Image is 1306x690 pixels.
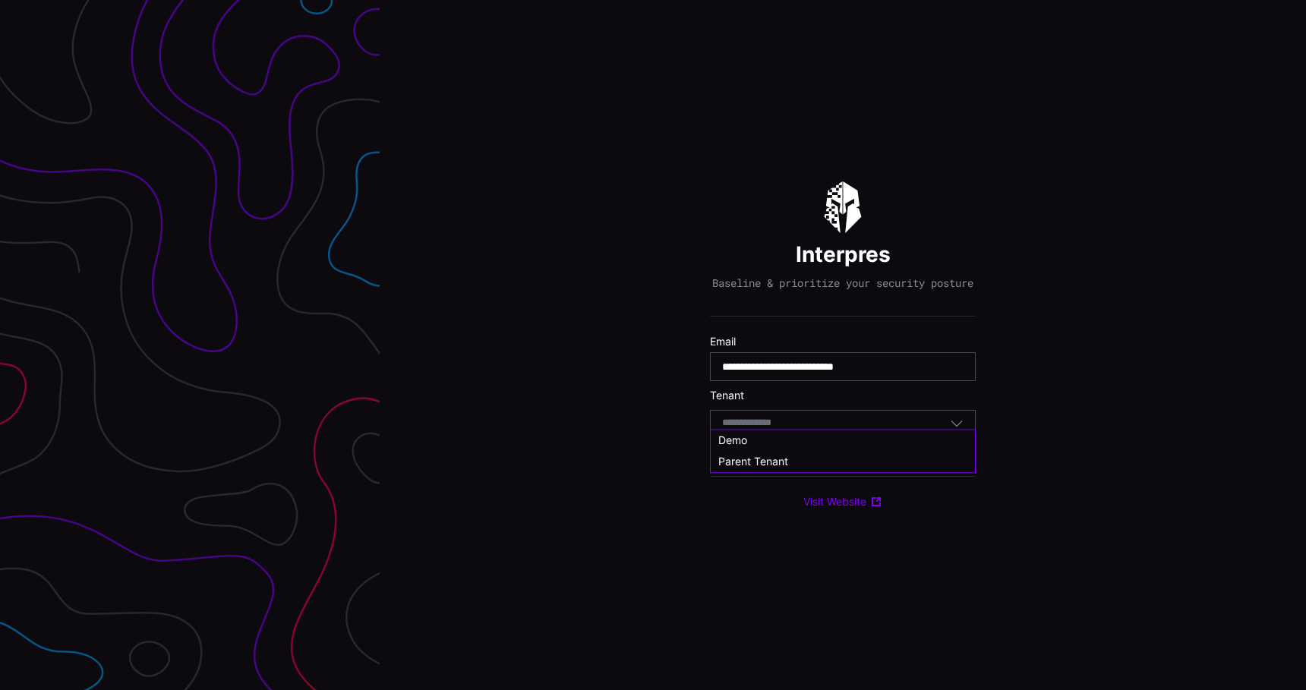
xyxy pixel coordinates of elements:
[710,389,976,402] label: Tenant
[718,455,788,468] span: Parent Tenant
[712,276,973,290] p: Baseline & prioritize your security posture
[950,416,964,430] button: Toggle options menu
[718,433,747,446] span: Demo
[796,241,891,268] h1: Interpres
[710,335,976,348] label: Email
[803,495,882,509] a: Visit Website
